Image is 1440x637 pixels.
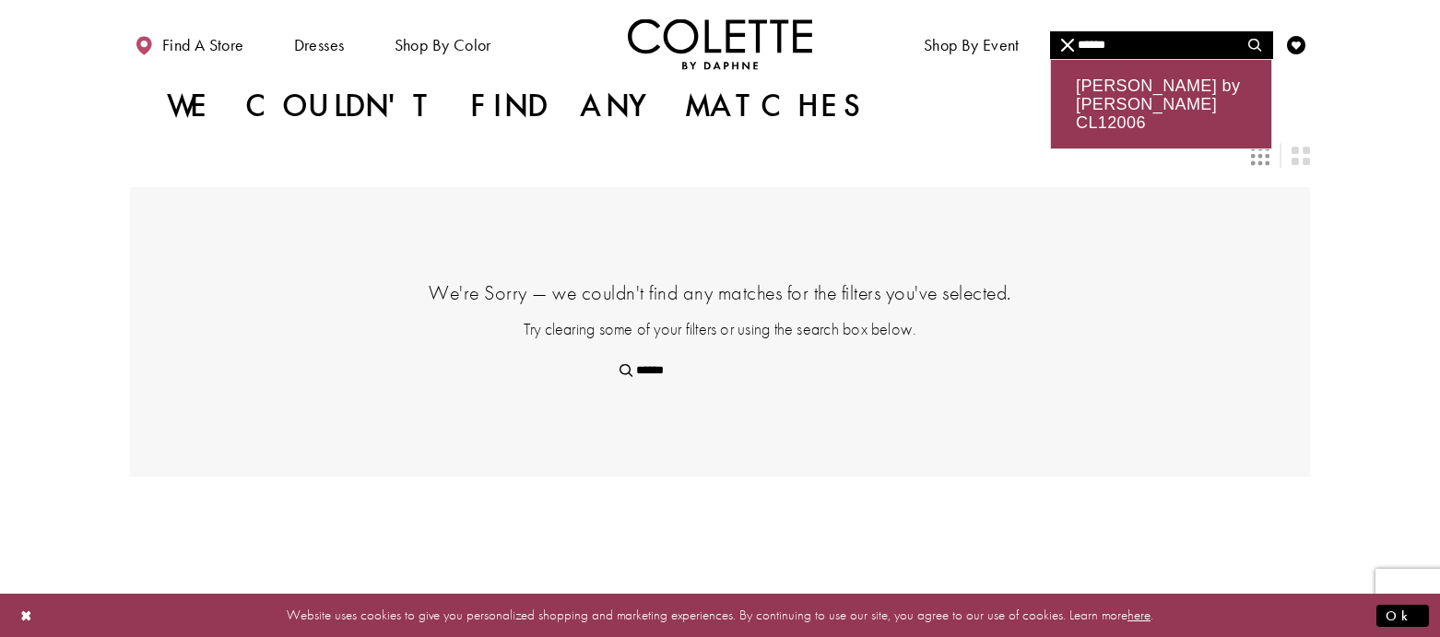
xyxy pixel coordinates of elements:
[1051,60,1271,148] div: [PERSON_NAME] by [PERSON_NAME] CL12006
[162,36,244,54] span: Find a store
[919,18,1024,69] span: Shop By Event
[628,18,812,69] a: Visit Home Page
[608,357,832,384] input: Search
[133,603,1307,628] p: Website uses cookies to give you personalized shopping and marketing experiences. By continuing t...
[222,317,1218,340] p: Try clearing some of your filters or using the search box below.
[1050,31,1086,59] button: Close Search
[1292,147,1310,165] span: Switch layout to 2 columns
[390,18,496,69] span: Shop by color
[924,36,1020,54] span: Shop By Event
[1127,606,1151,624] a: here
[608,357,644,384] button: Submit Search
[167,88,869,124] h1: We couldn't find any matches
[222,279,1218,306] h4: We're Sorry — we couldn't find any matches for the filters you've selected.
[1236,31,1272,59] button: Submit Search
[130,18,248,69] a: Find a store
[608,357,832,384] div: Search form
[1050,31,1273,59] div: Search form
[289,18,349,69] span: Dresses
[1376,604,1429,627] button: Submit Dialog
[11,599,42,631] button: Close Dialog
[1050,31,1272,59] input: Search
[1251,147,1269,165] span: Switch layout to 3 columns
[1065,18,1201,69] a: Meet the designer
[1282,18,1310,69] a: Check Wishlist
[1242,18,1269,69] a: Toggle search
[395,36,491,54] span: Shop by color
[294,36,345,54] span: Dresses
[628,18,812,69] img: Colette by Daphne
[119,136,1321,176] div: Layout Controls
